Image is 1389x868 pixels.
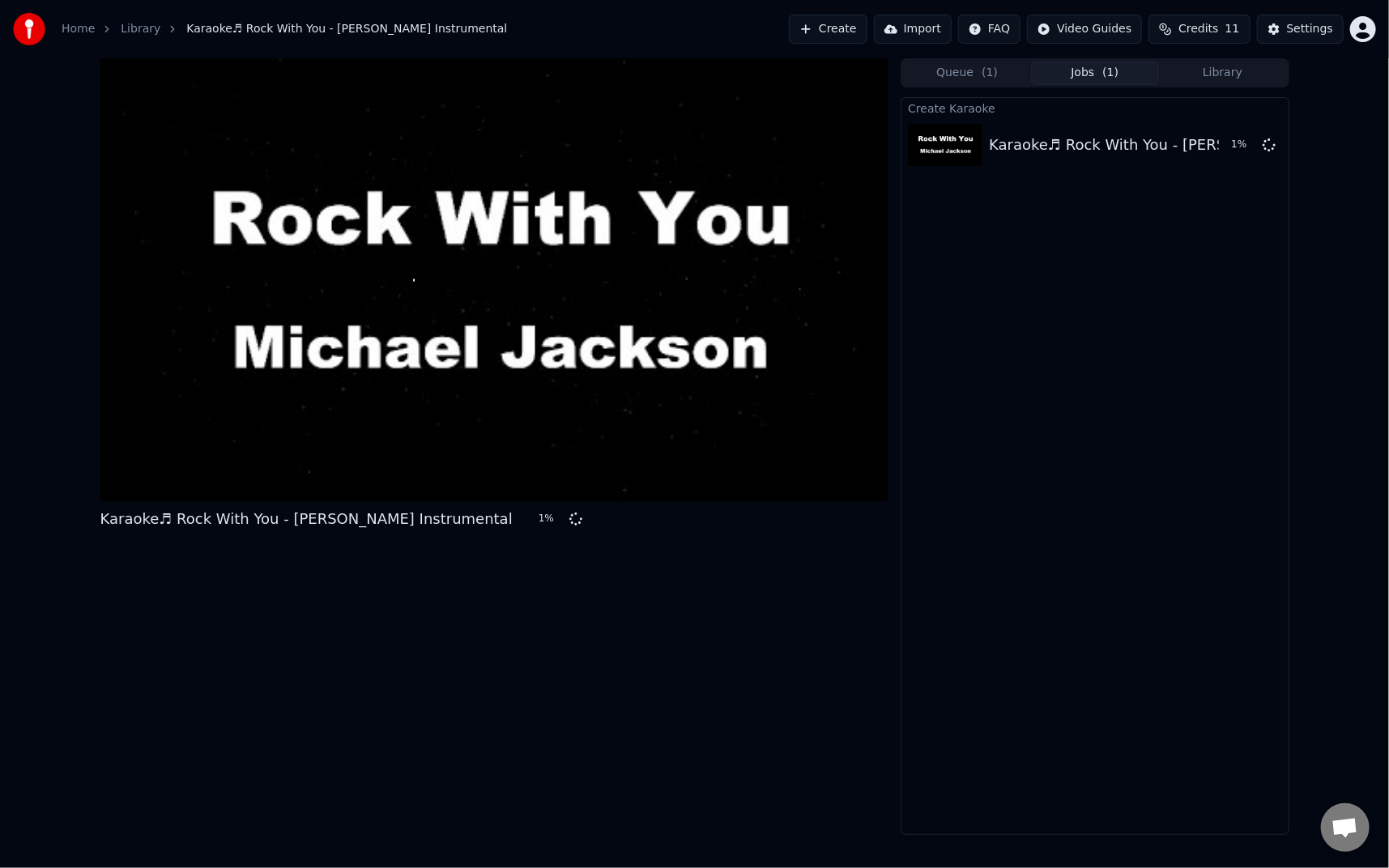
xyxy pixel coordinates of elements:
button: Jobs [1031,62,1159,85]
button: Library [1159,62,1287,85]
div: Settings [1287,21,1333,37]
button: Video Guides [1027,15,1142,44]
div: Open chat [1321,803,1370,852]
span: 11 [1225,21,1240,37]
span: Credits [1178,21,1218,37]
button: FAQ [958,15,1020,44]
button: Create [789,15,867,44]
button: Queue [903,62,1031,85]
div: 1 % [1232,138,1256,151]
a: Home [62,21,95,37]
span: ( 1 ) [982,65,998,81]
a: Library [121,21,160,37]
div: 1 % [539,513,563,525]
div: Create Karaoke [901,98,1288,117]
button: Credits11 [1148,15,1250,44]
img: youka [13,13,45,45]
button: Import [874,15,952,44]
span: ( 1 ) [1102,65,1118,81]
div: Karaoke♬ Rock With You - [PERSON_NAME] Instrumental [100,508,513,530]
button: Settings [1257,15,1344,44]
span: Karaoke♬ Rock With You - [PERSON_NAME] Instrumental [186,21,507,37]
nav: breadcrumb [62,21,507,37]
